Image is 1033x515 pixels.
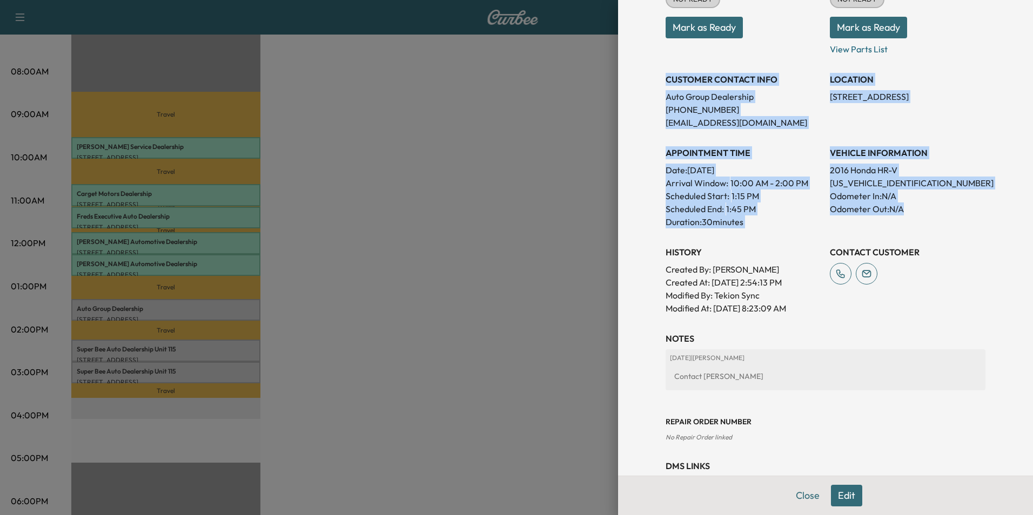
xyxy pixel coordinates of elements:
[666,17,743,38] button: Mark as Ready
[666,215,821,228] p: Duration: 30 minutes
[830,164,985,177] p: 2016 Honda HR-V
[666,146,821,159] h3: APPOINTMENT TIME
[830,189,985,202] p: Odometer In: N/A
[670,354,981,362] p: [DATE] | [PERSON_NAME]
[666,276,821,289] p: Created At : [DATE] 2:54:13 PM
[666,332,985,345] h3: NOTES
[830,90,985,103] p: [STREET_ADDRESS]
[666,263,821,276] p: Created By : [PERSON_NAME]
[666,103,821,116] p: [PHONE_NUMBER]
[666,116,821,129] p: [EMAIL_ADDRESS][DOMAIN_NAME]
[666,189,729,202] p: Scheduled Start:
[830,73,985,86] h3: LOCATION
[830,246,985,259] h3: CONTACT CUSTOMER
[830,38,985,56] p: View Parts List
[666,246,821,259] h3: History
[830,146,985,159] h3: VEHICLE INFORMATION
[726,202,756,215] p: 1:45 PM
[666,289,821,302] p: Modified By : Tekion Sync
[831,485,862,506] button: Edit
[670,367,981,386] div: Contact [PERSON_NAME]
[666,90,821,103] p: Auto Group Dealership
[666,302,821,315] p: Modified At : [DATE] 8:23:09 AM
[666,433,732,441] span: No Repair Order linked
[666,164,821,177] p: Date: [DATE]
[730,177,808,189] span: 10:00 AM - 2:00 PM
[666,73,821,86] h3: CUSTOMER CONTACT INFO
[830,202,985,215] p: Odometer Out: N/A
[666,202,724,215] p: Scheduled End:
[830,177,985,189] p: [US_VEHICLE_IDENTIFICATION_NUMBER]
[666,177,821,189] p: Arrival Window:
[666,416,985,427] h3: Repair Order number
[666,459,985,472] h3: DMS Links
[789,485,827,506] button: Close
[830,17,907,38] button: Mark as Ready
[732,189,759,202] p: 1:15 PM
